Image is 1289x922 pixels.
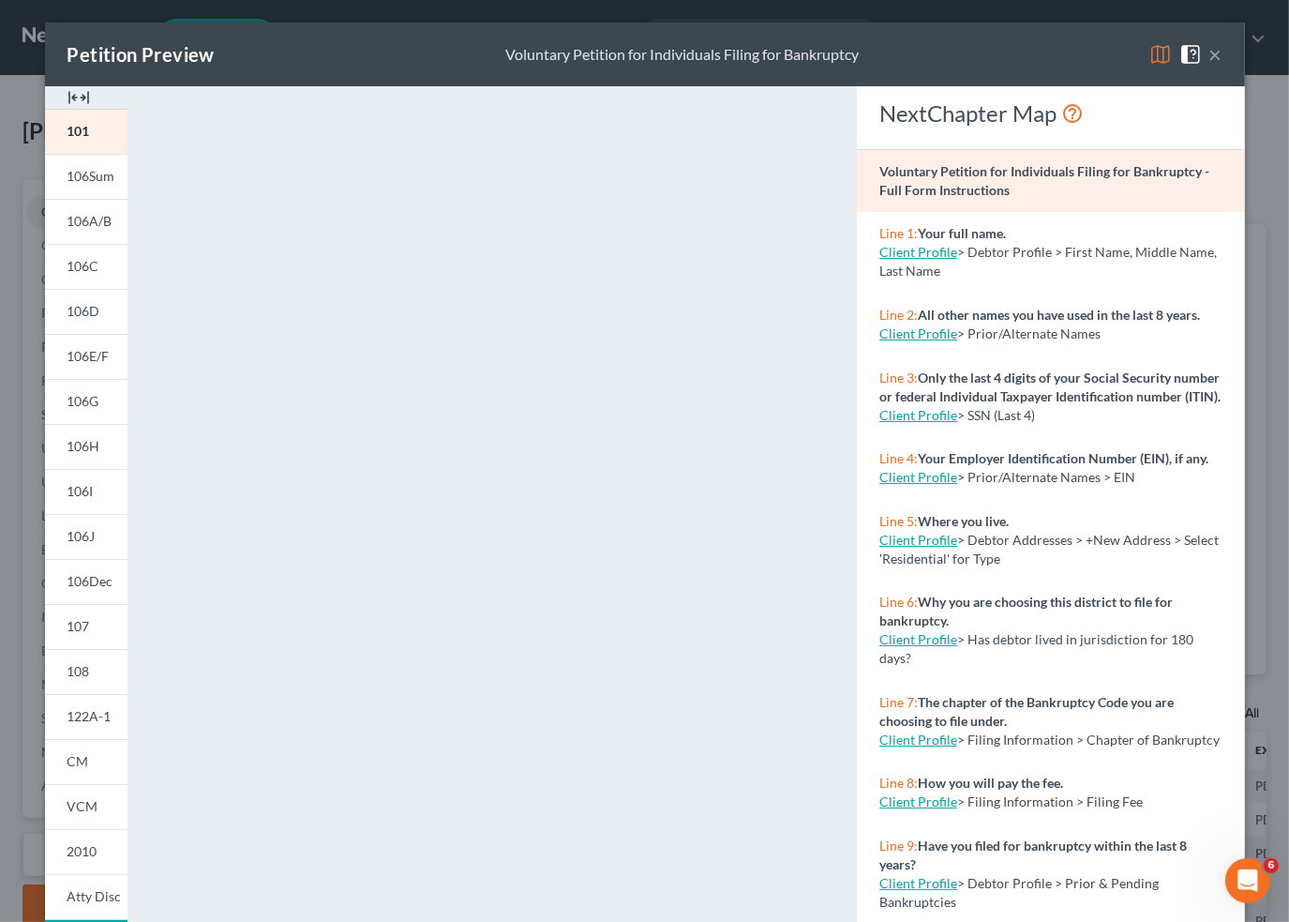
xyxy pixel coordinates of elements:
[45,109,127,154] a: 101
[879,775,918,791] span: Line 8:
[45,514,127,559] a: 106J
[879,450,918,466] span: Line 4:
[67,663,90,679] span: 108
[879,594,918,610] span: Line 6:
[1179,43,1202,66] img: help-close-5ba153eb36485ed6c1ea00a893f15db1cb9b99d6cae46e1a8edb6c62d00a1a76.svg
[957,407,1035,423] span: > SSN (Last 4)
[879,875,1159,910] span: > Debtor Profile > Prior & Pending Bankruptcies
[879,469,957,485] a: Client Profile
[45,289,127,334] a: 106D
[879,307,918,323] span: Line 2:
[879,732,957,748] a: Client Profile
[957,325,1101,341] span: > Prior/Alternate Names
[879,794,957,809] a: Client Profile
[879,838,1187,872] strong: Have you filed for bankruptcy within the last 8 years?
[67,708,112,724] span: 122A-1
[67,41,215,68] div: Petition Preview
[918,775,1063,791] strong: How you will pay the fee.
[879,370,918,385] span: Line 3:
[957,469,1135,485] span: > Prior/Alternate Names > EIN
[879,694,1174,729] strong: The chapter of the Bankruptcy Code you are choosing to file under.
[45,784,127,829] a: VCM
[957,794,1143,809] span: > Filing Information > Filing Fee
[67,798,98,814] span: VCM
[45,424,127,469] a: 106H
[879,325,957,341] a: Client Profile
[45,829,127,874] a: 2010
[67,348,110,364] span: 106E/F
[879,838,918,854] span: Line 9:
[67,213,112,229] span: 106A/B
[67,86,90,109] img: expand-e0f6d898513216a626fdd78e52531dac95497ffd26381d4c15ee2fc46db09dca.svg
[918,513,1009,529] strong: Where you live.
[67,753,89,769] span: CM
[505,44,859,66] div: Voluntary Petition for Individuals Filing for Bankruptcy
[45,739,127,784] a: CM
[879,513,918,529] span: Line 5:
[45,604,127,649] a: 107
[879,631,1193,666] span: > Has debtor lived in jurisdiction for 180 days?
[879,631,957,647] a: Client Profile
[45,874,127,920] a: Atty Disc
[67,393,99,409] span: 106G
[67,258,99,274] span: 106C
[67,528,96,544] span: 106J
[879,98,1222,128] div: NextChapter Map
[45,559,127,604] a: 106Dec
[67,438,100,454] span: 106H
[67,123,90,139] span: 101
[67,618,90,634] span: 107
[918,225,1006,241] strong: Your full name.
[879,594,1173,628] strong: Why you are choosing this district to file for bankruptcy.
[67,483,94,499] span: 106I
[879,694,918,710] span: Line 7:
[879,370,1221,404] strong: Only the last 4 digits of your Social Security number or federal Individual Taxpayer Identificati...
[67,843,97,859] span: 2010
[67,888,122,904] span: Atty Disc
[879,244,957,260] a: Client Profile
[879,407,957,423] a: Client Profile
[67,168,115,184] span: 106Sum
[45,244,127,289] a: 106C
[879,163,1209,198] strong: Voluntary Petition for Individuals Filing for Bankruptcy - Full Form Instructions
[45,649,127,694] a: 108
[879,532,1219,567] span: > Debtor Addresses > +New Address > Select 'Residential' for Type
[879,532,957,548] a: Client Profile
[45,199,127,244] a: 106A/B
[45,694,127,739] a: 122A-1
[1149,43,1172,66] img: map-eea8200ae884c6f1103ae1953ef3d486a96c86aabb227e865a55264e3737af1f.svg
[45,469,127,514] a: 106I
[1264,858,1279,873] span: 6
[45,379,127,424] a: 106G
[918,450,1208,466] strong: Your Employer Identification Number (EIN), if any.
[67,573,113,589] span: 106Dec
[879,244,1217,279] span: > Debtor Profile > First Name, Middle Name, Last Name
[45,334,127,379] a: 106E/F
[957,732,1220,748] span: > Filing Information > Chapter of Bankruptcy
[45,154,127,199] a: 106Sum
[918,307,1200,323] strong: All other names you have used in the last 8 years.
[879,225,918,241] span: Line 1:
[1209,43,1222,66] button: ×
[879,875,957,891] a: Client Profile
[1225,858,1270,903] iframe: Intercom live chat
[67,303,100,319] span: 106D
